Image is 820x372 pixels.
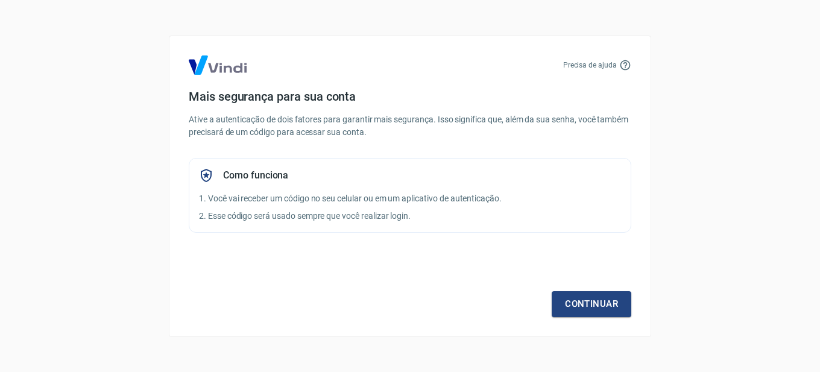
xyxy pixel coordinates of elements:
[223,169,288,181] h5: Como funciona
[189,113,631,139] p: Ative a autenticação de dois fatores para garantir mais segurança. Isso significa que, além da su...
[199,210,621,222] p: 2. Esse código será usado sempre que você realizar login.
[199,192,621,205] p: 1. Você vai receber um código no seu celular ou em um aplicativo de autenticação.
[189,55,247,75] img: Logo Vind
[552,291,631,317] a: Continuar
[563,60,617,71] p: Precisa de ajuda
[189,89,631,104] h4: Mais segurança para sua conta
